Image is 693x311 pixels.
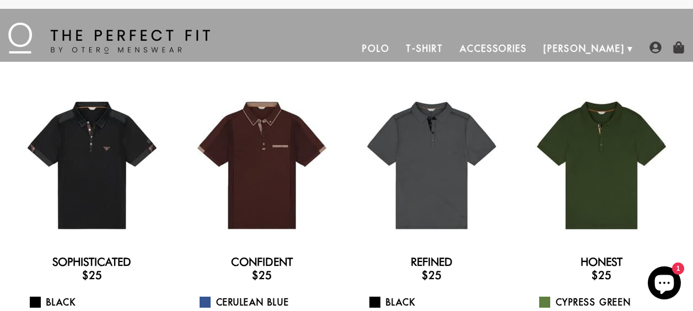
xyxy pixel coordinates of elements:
[52,255,131,269] a: Sophisticated
[8,23,210,53] img: The Perfect Fit - by Otero Menswear - Logo
[411,255,453,269] a: Refined
[673,41,685,53] img: shopping-bag-icon.png
[356,269,508,282] h3: $25
[581,255,622,269] a: Honest
[16,269,168,282] h3: $25
[369,296,508,309] a: Black
[200,296,338,309] a: Cerulean Blue
[231,255,293,269] a: Confident
[539,296,678,309] a: Cypress Green
[30,296,168,309] a: Black
[644,266,684,302] inbox-online-store-chat: Shopify online store chat
[649,41,662,53] img: user-account-icon.png
[354,35,398,62] a: Polo
[397,35,451,62] a: T-Shirt
[525,269,678,282] h3: $25
[535,35,633,62] a: [PERSON_NAME]
[452,35,535,62] a: Accessories
[186,269,338,282] h3: $25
